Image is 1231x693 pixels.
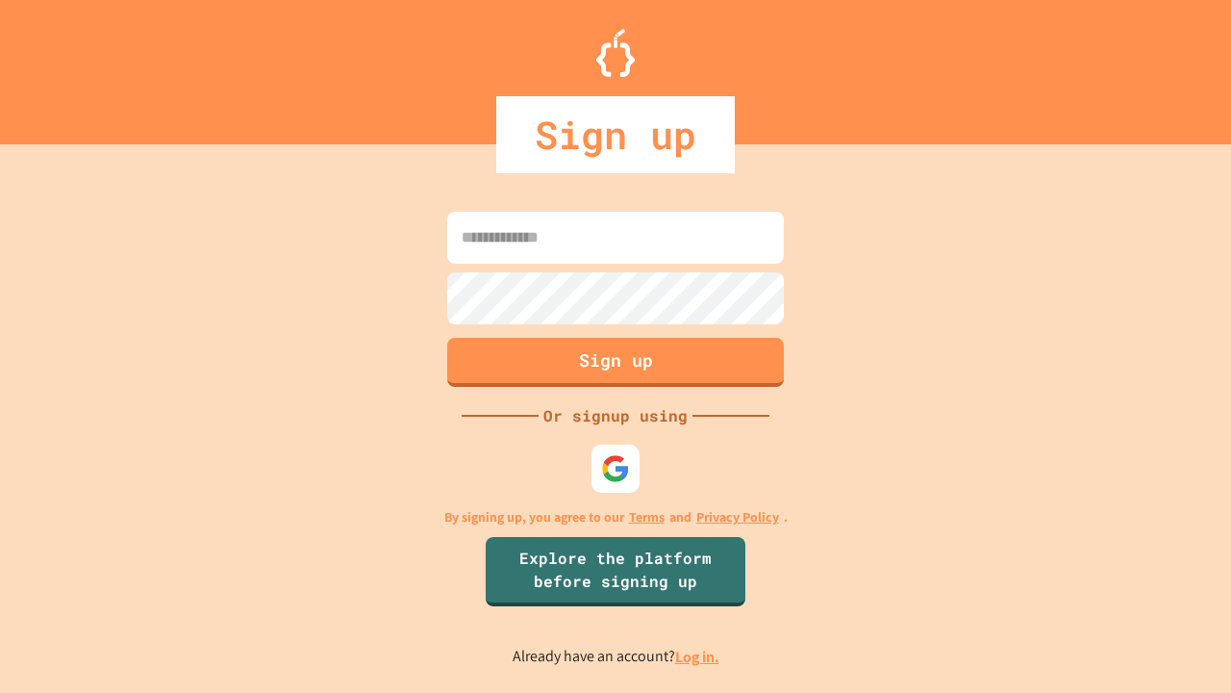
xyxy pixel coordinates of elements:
[447,338,784,387] button: Sign up
[696,507,779,527] a: Privacy Policy
[444,507,788,527] p: By signing up, you agree to our and .
[596,29,635,77] img: Logo.svg
[513,645,719,669] p: Already have an account?
[486,537,745,606] a: Explore the platform before signing up
[675,647,719,667] a: Log in.
[629,507,665,527] a: Terms
[496,96,735,173] div: Sign up
[601,454,630,483] img: google-icon.svg
[539,404,692,427] div: Or signup using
